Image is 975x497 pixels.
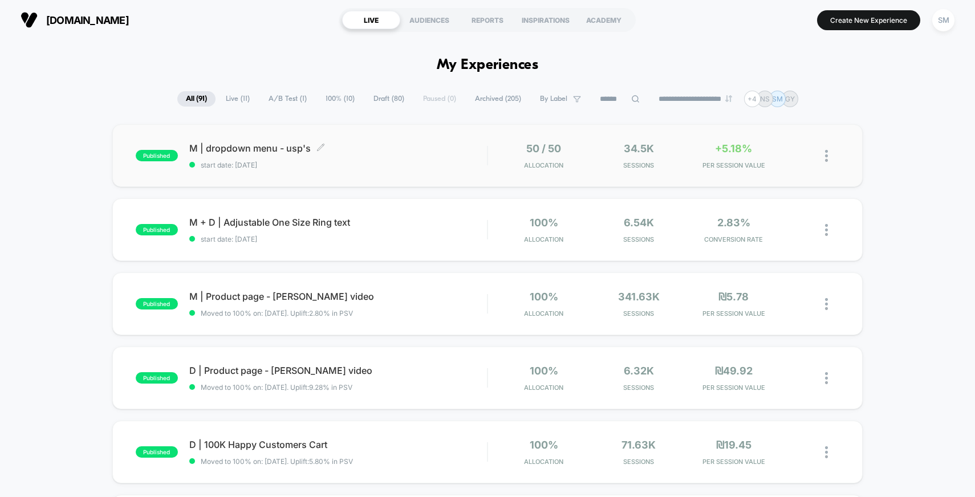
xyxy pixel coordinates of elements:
span: Allocation [524,161,563,169]
span: [DOMAIN_NAME] [46,14,129,26]
span: 100% ( 10 ) [317,91,363,107]
div: REPORTS [458,11,517,29]
span: PER SESSION VALUE [689,161,778,169]
span: Sessions [594,235,683,243]
button: SM [929,9,958,32]
p: NS [760,95,770,103]
span: 34.5k [624,142,654,154]
span: 341.63k [618,291,660,303]
span: 100% [530,217,558,229]
span: Moved to 100% on: [DATE] . Uplift: 9.28% in PSV [201,383,352,392]
span: Live ( 11 ) [217,91,258,107]
div: ACADEMY [575,11,633,29]
span: Sessions [594,458,683,466]
span: Sessions [594,384,683,392]
span: PER SESSION VALUE [689,458,778,466]
span: published [136,298,178,309]
span: ₪49.92 [715,365,753,377]
span: By Label [540,95,567,103]
span: Allocation [524,384,563,392]
span: published [136,150,178,161]
span: Allocation [524,458,563,466]
span: PER SESSION VALUE [689,384,778,392]
span: Moved to 100% on: [DATE] . Uplift: 2.80% in PSV [201,309,353,317]
span: 100% [530,291,558,303]
span: Moved to 100% on: [DATE] . Uplift: 5.80% in PSV [201,457,353,466]
span: Sessions [594,161,683,169]
span: 6.54k [624,217,654,229]
span: 50 / 50 [526,142,561,154]
span: ₪19.45 [716,439,751,451]
div: INSPIRATIONS [517,11,575,29]
button: Create New Experience [817,10,920,30]
span: published [136,224,178,235]
span: 6.32k [624,365,654,377]
img: close [825,298,828,310]
span: Archived ( 205 ) [466,91,530,107]
span: Sessions [594,309,683,317]
span: M + D | Adjustable One Size Ring text [189,217,487,228]
span: published [136,372,178,384]
span: start date: [DATE] [189,161,487,169]
span: M | dropdown menu - usp's [189,142,487,154]
span: start date: [DATE] [189,235,487,243]
img: Visually logo [21,11,38,28]
span: All ( 91 ) [177,91,216,107]
p: SM [772,95,783,103]
span: ₪5.78 [718,291,749,303]
span: M | Product page - [PERSON_NAME] video [189,291,487,302]
div: SM [932,9,954,31]
span: D | 100K Happy Customers Cart [189,439,487,450]
span: PER SESSION VALUE [689,309,778,317]
span: Draft ( 80 ) [365,91,413,107]
img: close [825,224,828,236]
p: GY [785,95,795,103]
span: 2.83% [717,217,750,229]
div: + 4 [744,91,761,107]
span: 71.63k [621,439,656,451]
img: close [825,446,828,458]
div: AUDIENCES [400,11,458,29]
span: Allocation [524,235,563,243]
h1: My Experiences [437,57,539,74]
img: close [825,372,828,384]
span: A/B Test ( 1 ) [260,91,315,107]
button: [DOMAIN_NAME] [17,11,132,29]
span: 100% [530,365,558,377]
img: close [825,150,828,162]
span: Allocation [524,309,563,317]
span: +5.18% [715,142,752,154]
span: 100% [530,439,558,451]
img: end [725,95,732,102]
span: published [136,446,178,458]
span: D | Product page - [PERSON_NAME] video [189,365,487,376]
span: CONVERSION RATE [689,235,778,243]
div: LIVE [342,11,400,29]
